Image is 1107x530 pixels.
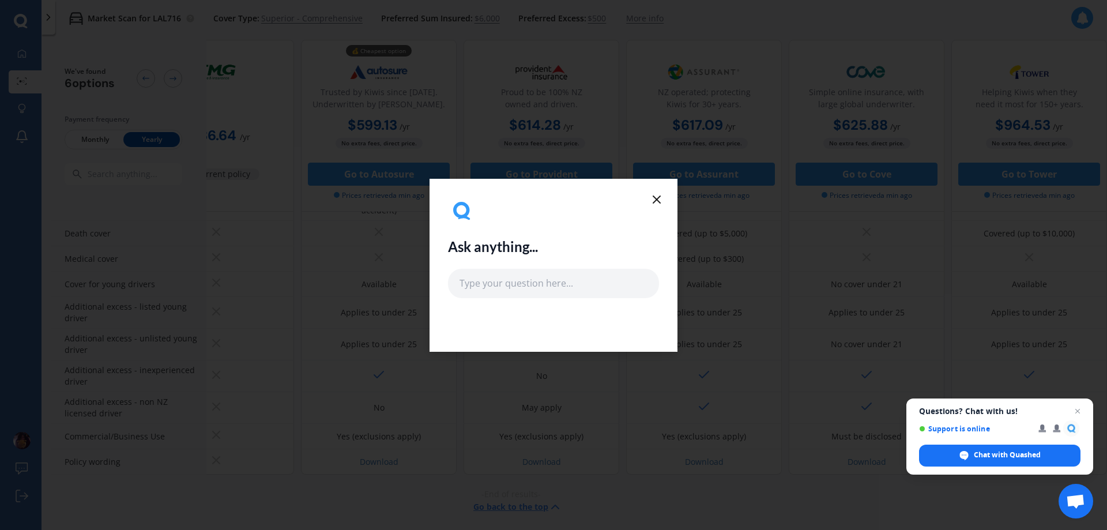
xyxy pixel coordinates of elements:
[1071,404,1085,418] span: Close chat
[1059,484,1093,518] div: Open chat
[974,450,1041,460] span: Chat with Quashed
[448,269,659,298] input: Type your question here...
[919,424,1030,433] span: Support is online
[919,445,1080,467] div: Chat with Quashed
[919,407,1080,416] span: Questions? Chat with us!
[448,239,538,255] h2: Ask anything...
